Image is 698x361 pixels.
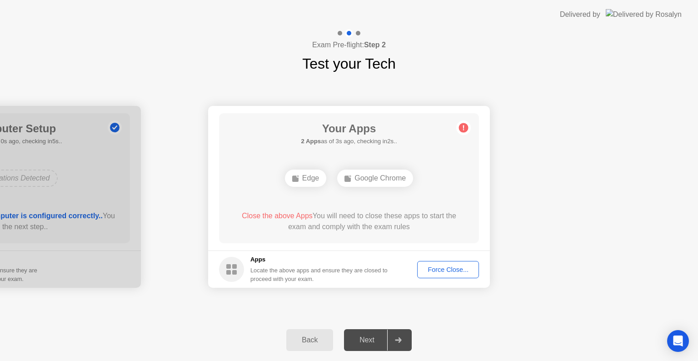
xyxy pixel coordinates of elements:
div: Locate the above apps and ensure they are closed to proceed with your exam. [250,266,388,283]
button: Next [344,329,412,351]
h1: Test your Tech [302,53,396,75]
h5: Apps [250,255,388,264]
div: Delivered by [560,9,600,20]
div: Edge [285,170,326,187]
h4: Exam Pre-flight: [312,40,386,50]
h1: Your Apps [301,120,397,137]
div: Force Close... [420,266,476,273]
img: Delivered by Rosalyn [606,9,682,20]
b: 2 Apps [301,138,321,145]
button: Back [286,329,333,351]
button: Force Close... [417,261,479,278]
div: Google Chrome [337,170,413,187]
h5: as of 3s ago, checking in2s.. [301,137,397,146]
div: Open Intercom Messenger [667,330,689,352]
div: Next [347,336,387,344]
div: You will need to close these apps to start the exam and comply with the exam rules [232,211,466,232]
div: Back [289,336,330,344]
span: Close the above Apps [242,212,313,220]
b: Step 2 [364,41,386,49]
